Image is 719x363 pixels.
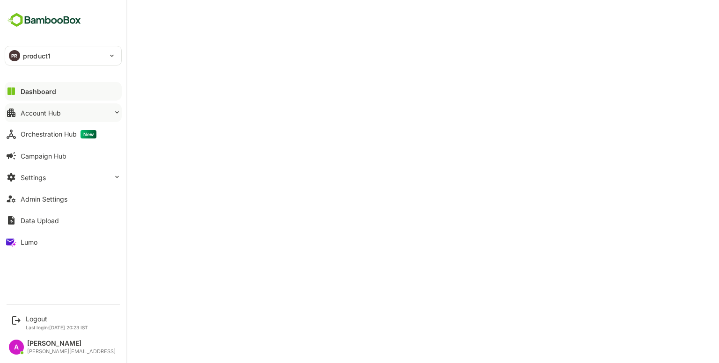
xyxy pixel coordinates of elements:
div: [PERSON_NAME] [27,340,116,348]
button: Lumo [5,232,122,251]
button: Admin Settings [5,189,122,208]
div: Lumo [21,238,37,246]
p: Last login: [DATE] 20:23 IST [26,325,88,330]
button: Orchestration HubNew [5,125,122,144]
div: PRproduct1 [5,46,121,65]
div: Dashboard [21,87,56,95]
button: Account Hub [5,103,122,122]
div: Orchestration Hub [21,130,96,138]
span: New [81,130,96,138]
div: Logout [26,315,88,323]
img: BambooboxFullLogoMark.5f36c76dfaba33ec1ec1367b70bb1252.svg [5,11,84,29]
div: Account Hub [21,109,61,117]
div: A [9,340,24,355]
button: Data Upload [5,211,122,230]
button: Settings [5,168,122,187]
button: Campaign Hub [5,146,122,165]
div: Admin Settings [21,195,67,203]
div: Data Upload [21,217,59,225]
div: Campaign Hub [21,152,66,160]
button: Dashboard [5,82,122,101]
div: Settings [21,174,46,181]
div: PR [9,50,20,61]
p: product1 [23,51,51,61]
div: [PERSON_NAME][EMAIL_ADDRESS] [27,348,116,355]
